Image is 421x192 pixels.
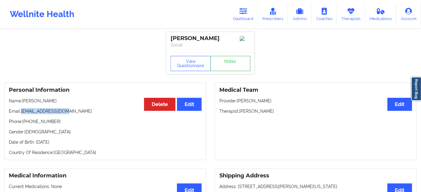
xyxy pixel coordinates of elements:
[9,98,202,104] p: Name: [PERSON_NAME]
[9,183,202,190] p: Current Medications: None
[219,98,412,104] p: Provider: [PERSON_NAME]
[219,183,412,190] p: Address: [STREET_ADDRESS][PERSON_NAME][US_STATE].
[171,56,211,71] button: View Questionnaire
[9,118,202,125] p: Phone: [PHONE_NUMBER]
[9,87,202,94] h3: Personal Information
[240,36,250,41] img: Image%2Fplaceholer-image.png
[258,4,288,24] a: Prescribers
[9,139,202,145] p: Date of Birth: [DATE]
[177,98,202,111] button: Edit
[288,4,312,24] a: Admins
[9,172,202,179] h3: Medical Information
[171,42,250,48] p: Social
[210,56,251,71] a: Notes
[9,108,202,114] p: Email: [EMAIL_ADDRESS][DOMAIN_NAME]
[219,108,412,114] p: Therapist: [PERSON_NAME]
[411,77,421,101] a: Report Bug
[144,98,175,111] button: Delete
[365,4,397,24] a: Medications
[229,4,258,24] a: Dashboard
[9,129,202,135] p: Gender: [DEMOGRAPHIC_DATA]
[396,4,421,24] a: Account
[9,149,202,156] p: Country Of Residence: [GEOGRAPHIC_DATA]
[171,35,250,42] div: [PERSON_NAME]
[219,87,412,94] h3: Medical Team
[337,4,365,24] a: Therapists
[219,172,412,179] h3: Shipping Address
[312,4,337,24] a: Coaches
[387,98,412,111] button: Edit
